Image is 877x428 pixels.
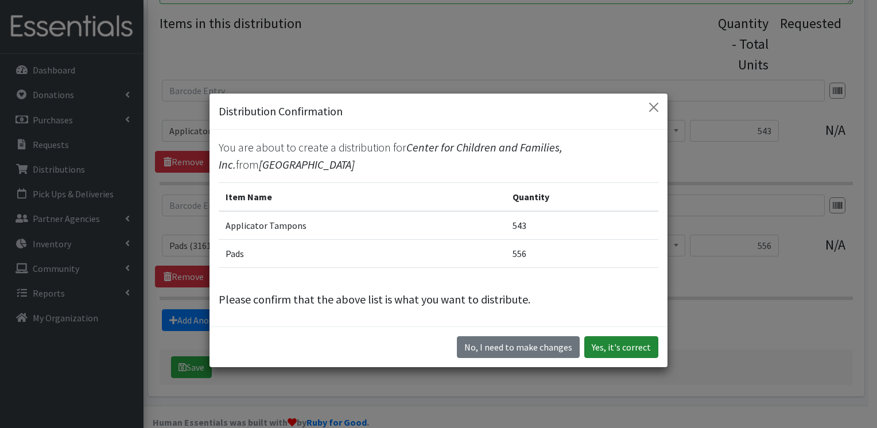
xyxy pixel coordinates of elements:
td: Applicator Tampons [219,211,506,240]
p: Please confirm that the above list is what you want to distribute. [219,291,658,308]
button: No I need to make changes [457,336,580,358]
span: [GEOGRAPHIC_DATA] [259,157,355,172]
td: Pads [219,239,506,267]
th: Quantity [506,182,658,211]
span: Center for Children and Families, Inc. [219,140,562,172]
h5: Distribution Confirmation [219,103,343,120]
th: Item Name [219,182,506,211]
p: You are about to create a distribution for from [219,139,658,173]
button: Yes, it's correct [584,336,658,358]
td: 556 [506,239,658,267]
button: Close [645,98,663,116]
td: 543 [506,211,658,240]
